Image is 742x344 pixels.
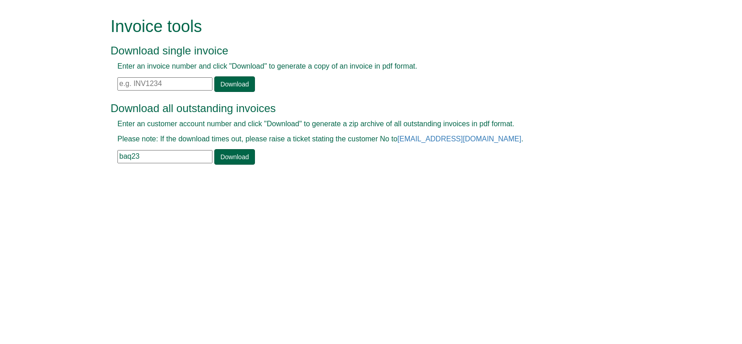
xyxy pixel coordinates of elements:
[117,77,212,91] input: e.g. INV1234
[111,17,611,36] h1: Invoice tools
[214,76,254,92] a: Download
[117,150,212,163] input: e.g. BLA02
[111,45,611,57] h3: Download single invoice
[117,61,604,72] p: Enter an invoice number and click "Download" to generate a copy of an invoice in pdf format.
[214,149,254,165] a: Download
[111,102,611,114] h3: Download all outstanding invoices
[117,134,604,145] p: Please note: If the download times out, please raise a ticket stating the customer No to .
[397,135,521,143] a: [EMAIL_ADDRESS][DOMAIN_NAME]
[117,119,604,129] p: Enter an customer account number and click "Download" to generate a zip archive of all outstandin...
